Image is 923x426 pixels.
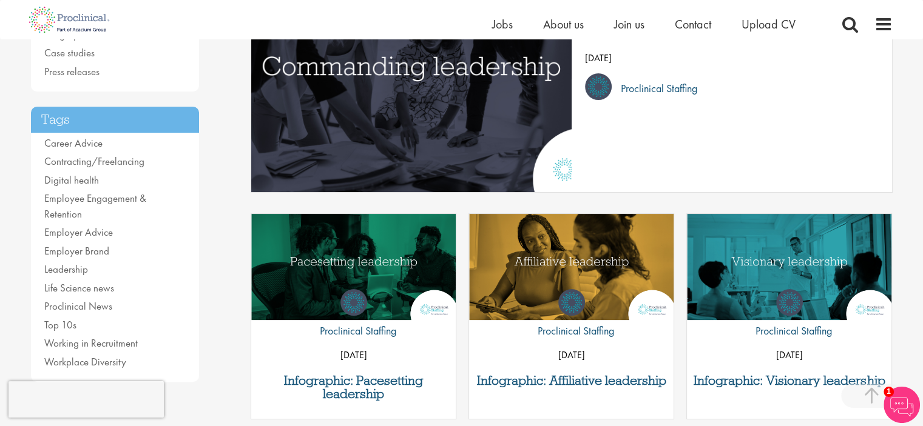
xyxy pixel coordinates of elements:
img: Proclinical Staffing [340,289,367,316]
p: [DATE] [469,346,674,364]
a: Proclinical Staffing Proclinical Staffing [585,73,880,104]
a: Infographic: Visionary leadership [693,374,885,387]
img: Pacesetting Leadership in Life Sciences | Proclinical [251,214,456,320]
span: 1 [884,387,894,397]
p: Proclinical Staffing [612,79,697,98]
a: Proclinical Staffing Proclinical Staffing [746,289,832,346]
iframe: reCAPTCHA [8,381,164,418]
img: Proclinical Staffing [776,289,803,316]
a: Link to a post [251,214,456,321]
a: About us [543,16,584,32]
a: Digital health [44,173,99,187]
a: Contact [675,16,711,32]
p: [DATE] [687,346,891,364]
a: Proclinical Staffing Proclinical Staffing [529,289,614,346]
img: Proclinical Staffing [558,289,585,316]
img: Visionary leadership in life sciences | Proclinical [687,214,891,320]
img: Proclinical Staffing [585,73,612,100]
a: Press releases [44,65,100,78]
img: Chatbot [884,387,920,423]
p: Proclinical Staffing [529,322,614,340]
a: Infographic: Affiliative leadership [475,374,668,387]
p: Proclinical Staffing [311,322,396,340]
a: Career Advice [44,136,103,150]
a: Jobs [492,16,513,32]
a: Link to a post [687,214,891,321]
p: Proclinical Staffing [746,322,832,340]
a: Upload CV [742,16,796,32]
p: [DATE] [585,49,880,67]
h3: Tags [31,107,200,133]
a: Employer Brand [44,244,109,258]
a: Top 10s [44,318,76,331]
a: Case studies [44,46,95,59]
a: Contracting/Freelancing [44,155,144,168]
a: Proclinical Staffing Proclinical Staffing [311,289,396,346]
p: [DATE] [251,346,456,364]
a: Link to a post [469,214,674,321]
img: Affiliative Leadership in Life Sciences | Proclinical [469,214,674,320]
a: Infographic: Pacesetting leadership [257,374,450,401]
a: Proclinical News [44,299,112,313]
a: Life Science news [44,281,114,295]
a: Workplace Diversity [44,355,126,368]
a: Employee Engagement & Retention [44,191,146,221]
a: Leadership [44,262,88,276]
a: Infographics [44,28,94,41]
a: Working in Recruitment [44,336,138,350]
a: Join us [614,16,644,32]
a: Employer Advice [44,225,113,239]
